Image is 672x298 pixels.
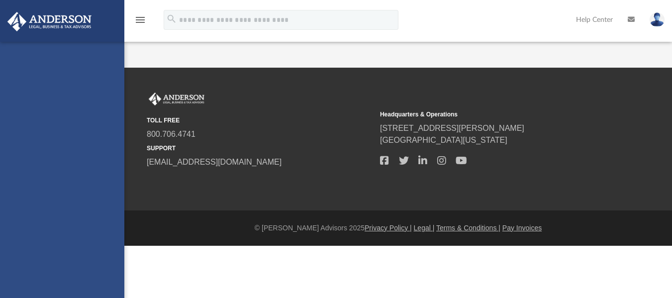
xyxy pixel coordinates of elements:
img: Anderson Advisors Platinum Portal [4,12,95,31]
a: 800.706.4741 [147,130,195,138]
a: [EMAIL_ADDRESS][DOMAIN_NAME] [147,158,282,166]
div: © [PERSON_NAME] Advisors 2025 [124,223,672,233]
i: search [166,13,177,24]
a: menu [134,19,146,26]
a: [GEOGRAPHIC_DATA][US_STATE] [380,136,507,144]
i: menu [134,14,146,26]
a: Terms & Conditions | [436,224,500,232]
img: Anderson Advisors Platinum Portal [147,93,206,105]
img: User Pic [650,12,665,27]
small: Headquarters & Operations [380,110,606,119]
a: Legal | [414,224,435,232]
a: Privacy Policy | [365,224,412,232]
a: [STREET_ADDRESS][PERSON_NAME] [380,124,524,132]
small: SUPPORT [147,144,373,153]
a: Pay Invoices [502,224,542,232]
small: TOLL FREE [147,116,373,125]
